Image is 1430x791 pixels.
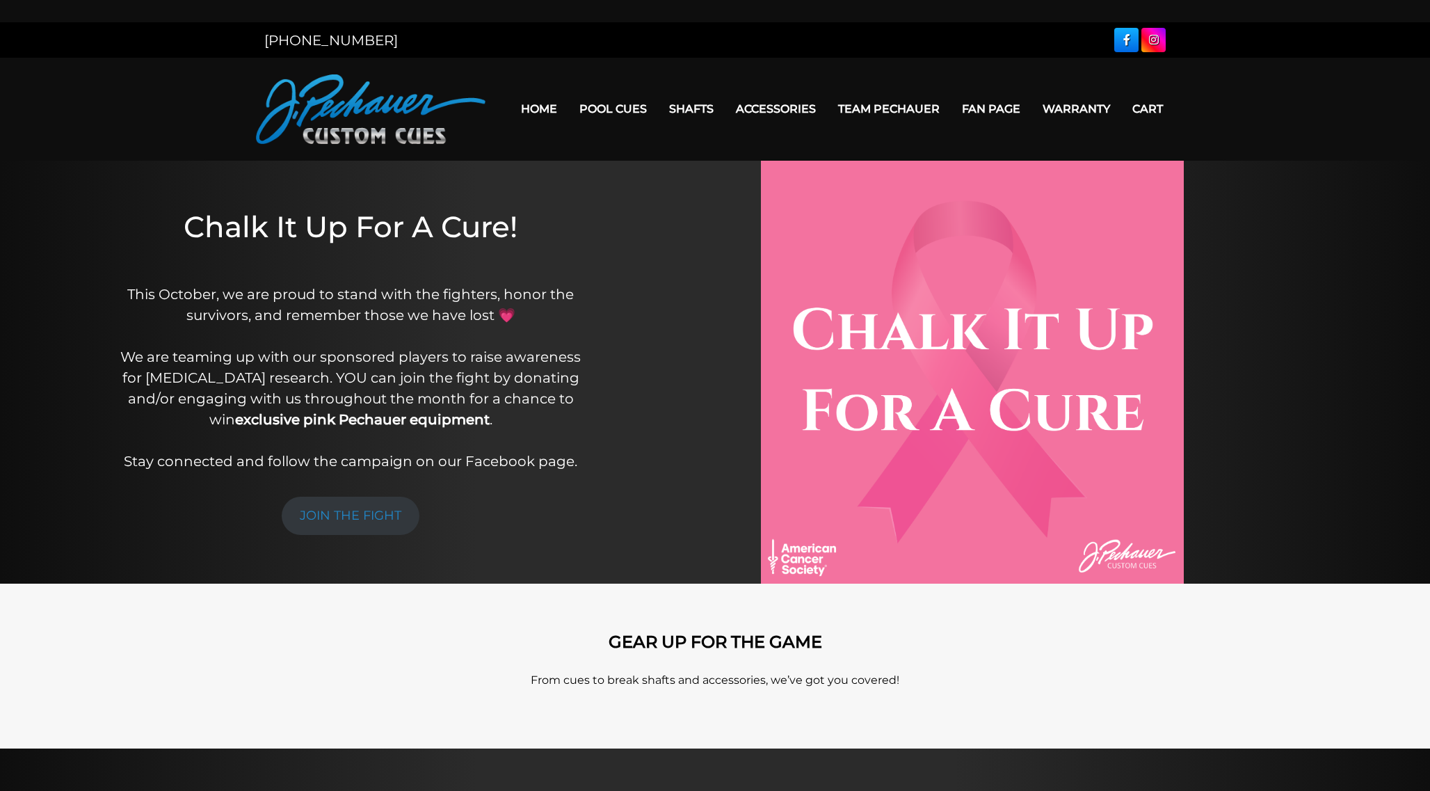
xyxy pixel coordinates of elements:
[510,91,568,127] a: Home
[256,74,485,144] img: Pechauer Custom Cues
[827,91,951,127] a: Team Pechauer
[264,32,398,49] a: [PHONE_NUMBER]
[1121,91,1174,127] a: Cart
[114,209,587,264] h1: Chalk It Up For A Cure!
[951,91,1031,127] a: Fan Page
[725,91,827,127] a: Accessories
[609,632,822,652] strong: GEAR UP FOR THE GAME
[1031,91,1121,127] a: Warranty
[235,411,490,428] strong: exclusive pink Pechauer equipment
[319,672,1111,689] p: From cues to break shafts and accessories, we’ve got you covered!
[282,497,419,535] a: JOIN THE FIGHT
[114,284,587,472] p: This October, we are proud to stand with the fighters, honor the survivors, and remember those we...
[658,91,725,127] a: Shafts
[568,91,658,127] a: Pool Cues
